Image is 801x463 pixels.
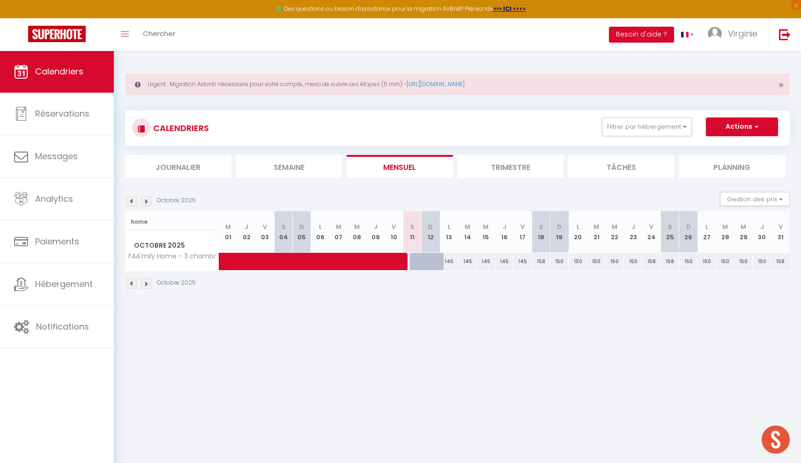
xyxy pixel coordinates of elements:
[609,27,674,43] button: Besoin d'aide ?
[624,253,642,270] div: 150
[503,222,506,231] abbr: J
[495,253,513,270] div: 145
[458,155,564,178] li: Trimestre
[477,211,495,253] th: 15
[762,426,790,454] div: Ouvrir le chat
[577,222,579,231] abbr: L
[35,193,73,205] span: Analytics
[329,211,348,253] th: 07
[263,222,267,231] abbr: V
[347,155,453,178] li: Mensuel
[440,211,458,253] th: 13
[407,80,465,88] a: [URL][DOMAIN_NAME]
[422,211,440,253] th: 12
[127,253,221,260] span: FAA'mily Home - 3 chambres
[668,222,672,231] abbr: S
[237,211,256,253] th: 02
[366,211,385,253] th: 09
[354,222,360,231] abbr: M
[293,211,311,253] th: 05
[631,222,635,231] abbr: J
[779,79,784,91] span: ×
[274,211,292,253] th: 04
[741,222,746,231] abbr: M
[679,253,697,270] div: 150
[686,222,691,231] abbr: D
[225,222,231,231] abbr: M
[35,235,79,247] span: Paiements
[606,211,624,253] th: 22
[157,279,196,287] p: Octobre 2025
[465,222,470,231] abbr: M
[458,211,476,253] th: 14
[374,222,378,231] abbr: J
[722,222,728,231] abbr: M
[143,29,175,38] span: Chercher
[587,253,605,270] div: 150
[550,211,569,253] th: 19
[593,222,599,231] abbr: M
[35,278,93,290] span: Hébergement
[126,239,219,252] span: Octobre 2025
[550,253,569,270] div: 150
[771,211,790,253] th: 31
[708,27,722,41] img: ...
[493,5,526,13] a: >>> ICI <<<<
[649,222,653,231] abbr: V
[157,196,196,205] p: Octobre 2025
[532,253,550,270] div: 158
[734,211,753,253] th: 29
[624,211,642,253] th: 23
[385,211,403,253] th: 10
[612,222,617,231] abbr: M
[483,222,489,231] abbr: M
[716,211,734,253] th: 28
[661,253,679,270] div: 158
[348,211,366,253] th: 08
[35,150,78,162] span: Messages
[716,253,734,270] div: 150
[753,211,771,253] th: 30
[131,213,214,230] input: Rechercher un logement...
[720,192,790,206] button: Gestion des prix
[557,222,562,231] abbr: D
[319,222,322,231] abbr: L
[779,222,783,231] abbr: V
[532,211,550,253] th: 18
[256,211,274,253] th: 03
[245,222,248,231] abbr: J
[779,81,784,89] button: Close
[282,222,286,231] abbr: S
[705,222,708,231] abbr: L
[569,253,587,270] div: 150
[642,211,660,253] th: 24
[587,211,605,253] th: 21
[311,211,329,253] th: 06
[513,253,532,270] div: 145
[734,253,753,270] div: 150
[392,222,396,231] abbr: V
[679,211,697,253] th: 26
[428,222,433,231] abbr: D
[458,253,476,270] div: 145
[299,222,304,231] abbr: D
[219,211,237,253] th: 01
[410,222,415,231] abbr: S
[520,222,525,231] abbr: V
[36,321,89,332] span: Notifications
[760,222,764,231] abbr: J
[125,155,231,178] li: Journalier
[697,211,716,253] th: 27
[28,26,86,42] img: Super Booking
[495,211,513,253] th: 16
[779,29,791,40] img: logout
[602,118,692,136] button: Filtrer par hébergement
[125,73,790,95] div: Urgent : Migration Airbnb nécessaire pour votre compte, merci de suivre ces étapes (5 min) -
[477,253,495,270] div: 145
[753,253,771,270] div: 150
[151,118,209,139] h3: CALENDRIERS
[35,108,89,119] span: Réservations
[679,155,786,178] li: Planning
[35,66,83,77] span: Calendriers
